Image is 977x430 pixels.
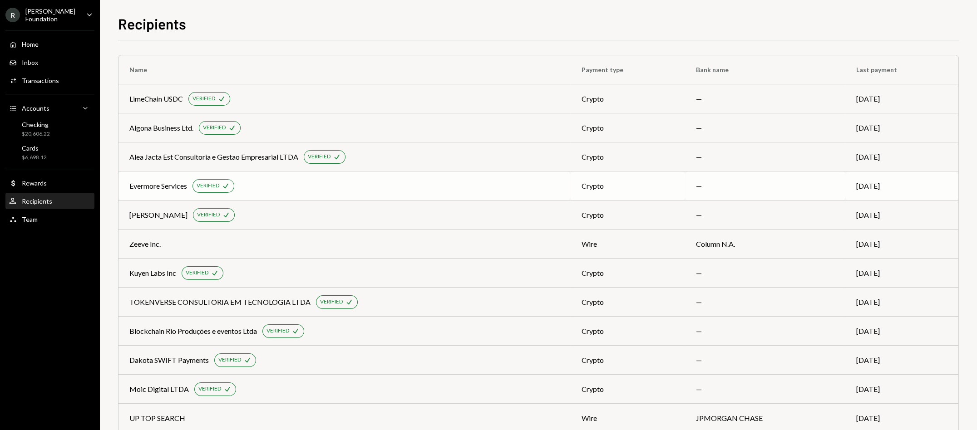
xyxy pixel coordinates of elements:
td: [DATE] [845,288,958,317]
div: R [5,8,20,22]
td: — [685,317,845,346]
div: VERIFIED [192,95,215,103]
div: crypto [581,384,674,395]
div: crypto [581,210,674,220]
div: VERIFIED [197,211,220,219]
div: Evermore Services [129,181,187,191]
div: UP TOP SEARCH [129,413,185,424]
a: Home [5,36,94,52]
td: [DATE] [845,200,958,230]
div: crypto [581,268,674,279]
a: Recipients [5,193,94,209]
td: — [685,142,845,171]
a: Inbox [5,54,94,70]
td: — [685,200,845,230]
div: [PERSON_NAME] [129,210,188,220]
td: — [685,84,845,113]
div: Checking [22,121,50,128]
div: Team [22,215,38,223]
div: Dakota SWIFT Payments [129,355,209,366]
div: VERIFIED [266,327,289,335]
div: crypto [581,181,674,191]
th: Bank name [685,55,845,84]
td: — [685,171,845,200]
div: LimeChain USDC [129,93,183,104]
a: Transactions [5,72,94,88]
div: Accounts [22,104,49,112]
div: VERIFIED [308,153,331,161]
td: [DATE] [845,171,958,200]
div: TOKENVERSE CONSULTORIA EM TECNOLOGIA LTDA [129,297,311,308]
td: [DATE] [845,375,958,404]
td: — [685,375,845,404]
div: crypto [581,151,674,162]
a: Checking$20,606.22 [5,118,94,140]
div: VERIFIED [203,124,226,132]
h1: Recipients [118,15,186,33]
div: crypto [581,297,674,308]
div: Blockchain Rio Produções e eventos Ltda [129,326,257,337]
div: wire [581,239,674,249]
div: $6,698.12 [22,154,47,161]
div: crypto [581,122,674,133]
td: — [685,288,845,317]
div: wire [581,413,674,424]
div: Recipients [22,197,52,205]
th: Payment type [570,55,685,84]
div: Home [22,40,39,48]
div: VERIFIED [186,269,208,277]
div: Cards [22,144,47,152]
div: crypto [581,326,674,337]
div: Rewards [22,179,47,187]
td: — [685,113,845,142]
div: Alea Jacta Est Consultoria e Gestao Empresarial LTDA [129,151,298,162]
td: [DATE] [845,317,958,346]
div: Algona Business Ltd. [129,122,193,133]
td: [DATE] [845,346,958,375]
div: VERIFIED [218,356,241,364]
div: Zeeve Inc. [129,239,161,249]
a: Team [5,211,94,227]
td: [DATE] [845,259,958,288]
div: Kuyen Labs Inc [129,268,176,279]
td: — [685,259,845,288]
div: VERIFIED [198,385,221,393]
div: Inbox [22,59,38,66]
td: [DATE] [845,113,958,142]
th: Name [118,55,570,84]
div: Moic Digital LTDA [129,384,189,395]
div: crypto [581,355,674,366]
div: VERIFIED [197,182,219,190]
div: $20,606.22 [22,130,50,138]
div: crypto [581,93,674,104]
td: Column N.A. [685,230,845,259]
div: Transactions [22,77,59,84]
a: Cards$6,698.12 [5,142,94,163]
td: [DATE] [845,142,958,171]
a: Rewards [5,175,94,191]
a: Accounts [5,100,94,116]
td: [DATE] [845,84,958,113]
td: [DATE] [845,230,958,259]
th: Last payment [845,55,958,84]
div: VERIFIED [320,298,343,306]
div: [PERSON_NAME] Foundation [25,7,79,23]
td: — [685,346,845,375]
